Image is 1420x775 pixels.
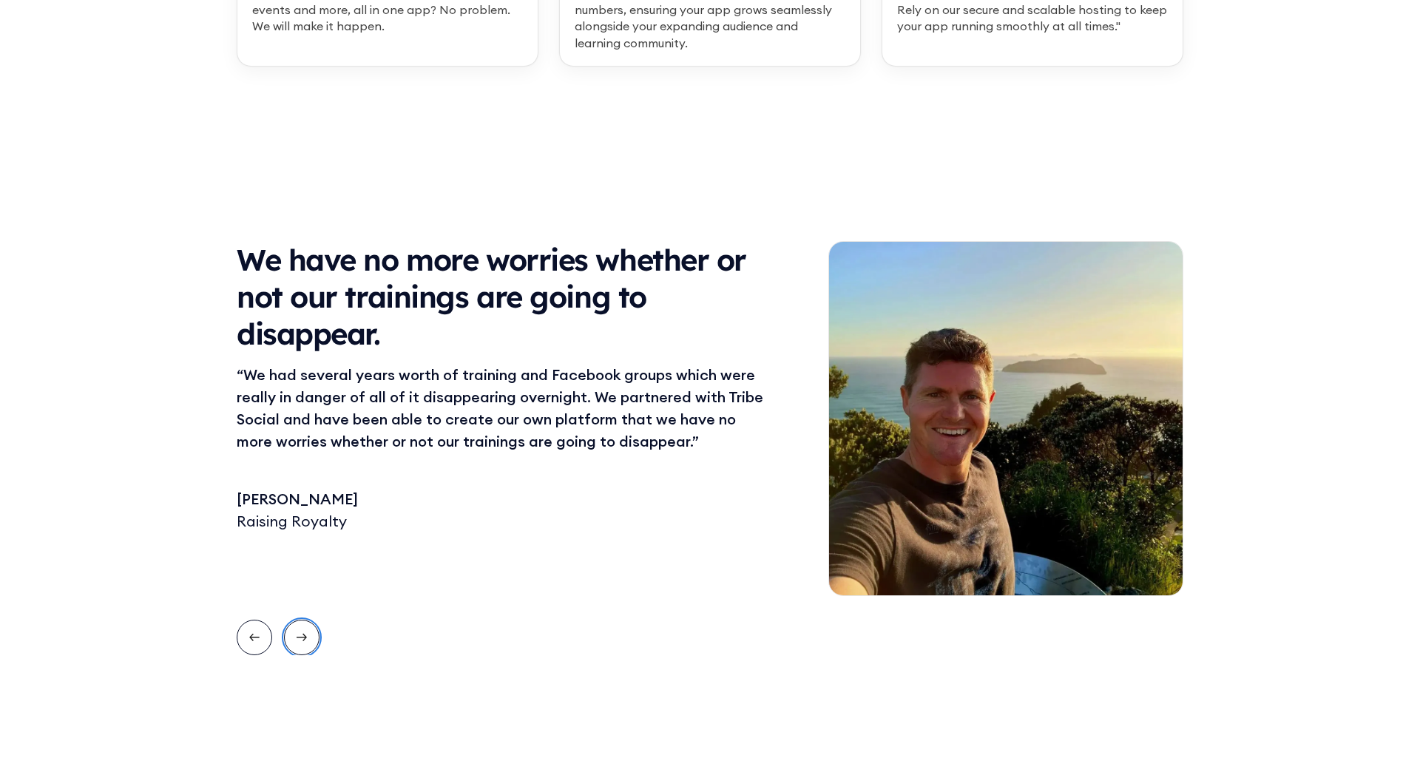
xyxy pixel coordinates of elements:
[284,620,319,655] a: Next slide
[237,488,769,510] div: [PERSON_NAME]
[237,510,769,532] div: Raising Royalty
[237,241,1183,596] div: 2 / 2
[237,241,769,352] div: We have no more worries whether or not our trainings are going to disappear.
[237,620,272,655] a: Previous slide
[237,364,769,453] div: “We had several years worth of training and Facebook groups which were really in danger of all of...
